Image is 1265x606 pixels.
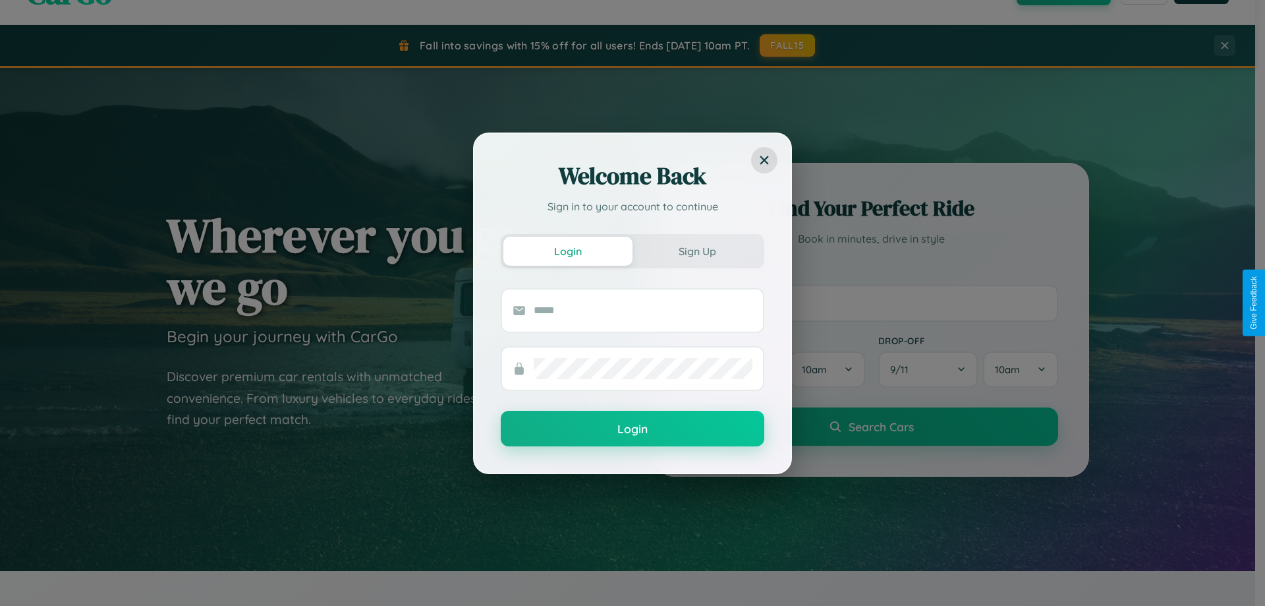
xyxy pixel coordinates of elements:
[501,198,764,214] p: Sign in to your account to continue
[501,411,764,446] button: Login
[501,160,764,192] h2: Welcome Back
[503,237,632,266] button: Login
[1249,276,1258,330] div: Give Feedback
[632,237,762,266] button: Sign Up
